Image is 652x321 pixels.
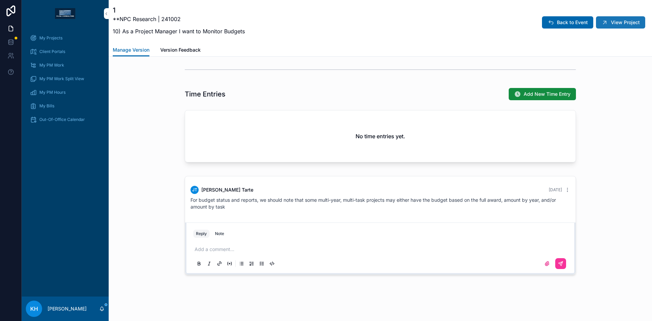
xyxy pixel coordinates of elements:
[39,76,84,82] span: My PM Work Split View
[113,44,149,57] a: Manage Version
[39,103,54,109] span: My Bills
[557,19,588,26] span: Back to Event
[39,63,64,68] span: My PM Work
[26,73,105,85] a: My PM Work Split View
[356,132,405,140] h2: No time entries yet.
[26,46,105,58] a: Client Portals
[55,8,75,19] img: App logo
[113,15,245,23] p: **NPC Research | 241002
[596,16,645,29] button: View Project
[212,230,227,238] button: Note
[39,90,66,95] span: My PM Hours
[26,59,105,71] a: My PM Work
[26,113,105,126] a: Out-Of-Office Calendar
[26,100,105,112] a: My Bills
[39,117,85,122] span: Out-Of-Office Calendar
[193,230,210,238] button: Reply
[611,19,640,26] span: View Project
[113,5,245,15] h1: 1
[113,27,245,35] p: 10) As a Project Manager I want to Monitor Budgets
[160,44,201,57] a: Version Feedback
[549,187,562,192] span: [DATE]
[48,305,87,312] p: [PERSON_NAME]
[26,86,105,99] a: My PM Hours
[30,305,38,313] span: KH
[39,49,65,54] span: Client Portals
[22,27,109,135] div: scrollable content
[509,88,576,100] button: Add New Time Entry
[524,91,570,97] span: Add New Time Entry
[26,32,105,44] a: My Projects
[542,16,593,29] button: Back to Event
[113,47,149,53] span: Manage Version
[201,186,253,193] span: [PERSON_NAME] Tarte
[160,47,201,53] span: Version Feedback
[191,197,556,210] span: For budget status and reports, we should note that some multi-year, multi-task projects may eithe...
[185,89,225,99] h1: Time Entries
[39,35,62,41] span: My Projects
[215,231,224,236] div: Note
[192,187,197,193] span: JT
